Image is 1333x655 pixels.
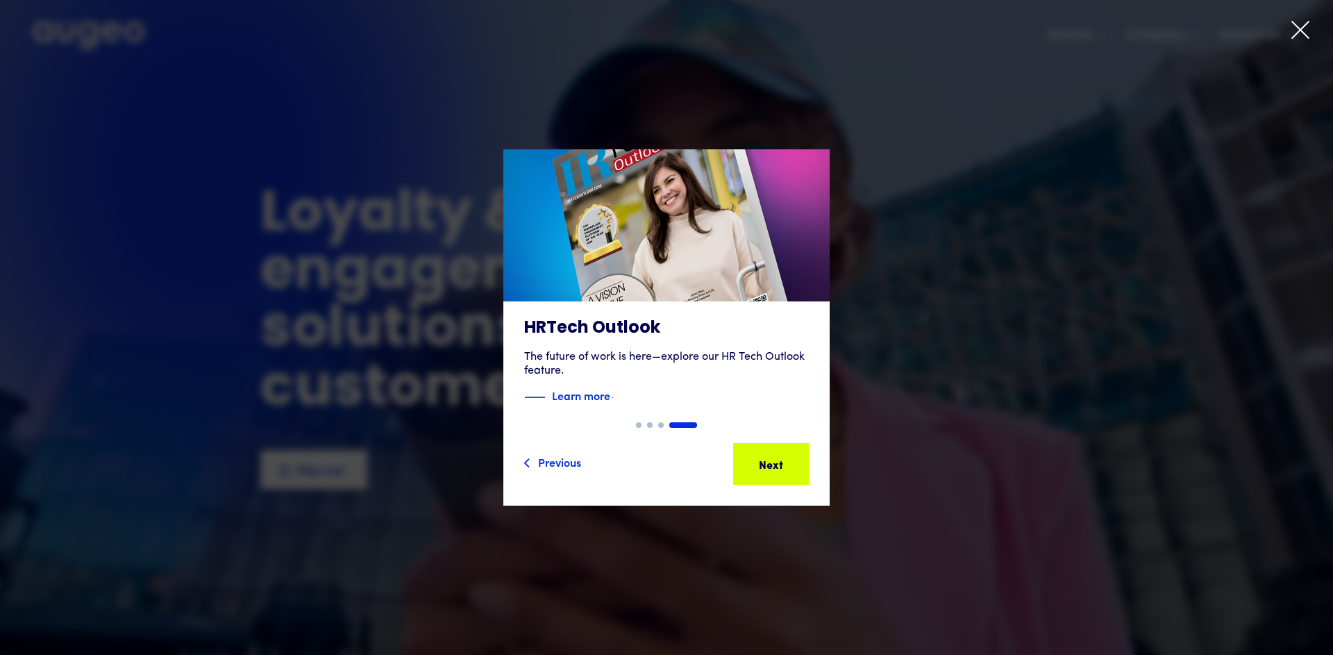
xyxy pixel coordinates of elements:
[538,454,581,470] div: Previous
[524,389,545,406] img: Blue decorative line
[524,350,809,378] div: The future of work is here—explore our HR Tech Outlook feature.
[524,318,809,339] h3: HRTech Outlook
[658,422,664,428] div: Show slide 3 of 4
[636,422,642,428] div: Show slide 1 of 4
[552,388,610,403] strong: Learn more
[669,422,697,428] div: Show slide 4 of 4
[612,389,632,406] img: Blue text arrow
[503,149,830,422] a: HRTech OutlookThe future of work is here—explore our HR Tech Outlook feature.Blue decorative line...
[647,422,653,428] div: Show slide 2 of 4
[733,443,809,485] a: Next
